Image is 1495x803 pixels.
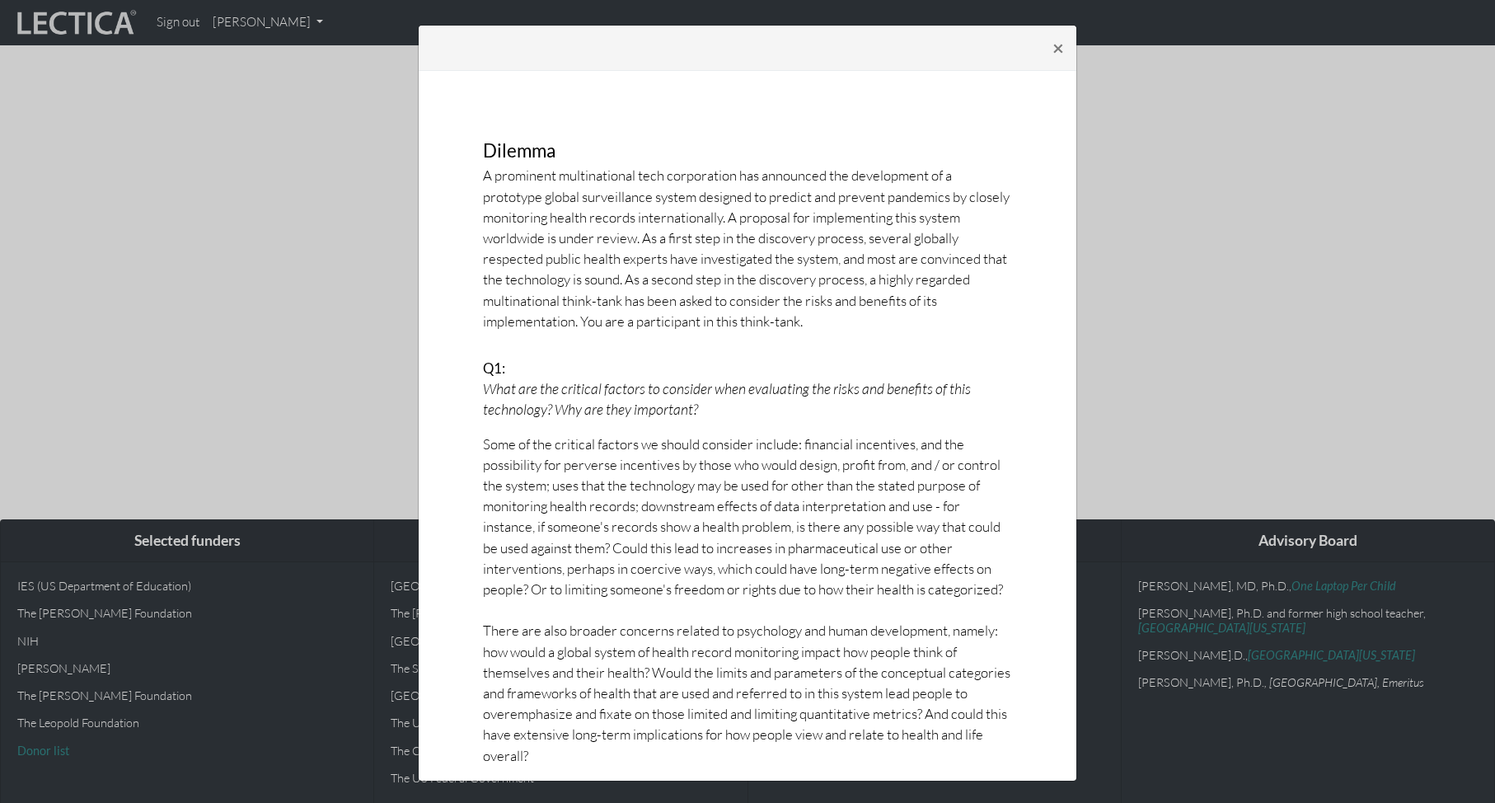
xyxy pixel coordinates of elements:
span: × [1052,35,1064,59]
p: A prominent multinational tech corporation has announced the development of a prototype global su... [483,165,1012,331]
p: What are the critical factors to consider when evaluating the risks and benefits of this technolo... [483,378,1012,420]
h3: Dilemma [483,128,1012,162]
button: Close [1039,25,1077,71]
strong: Q1: [483,359,505,377]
